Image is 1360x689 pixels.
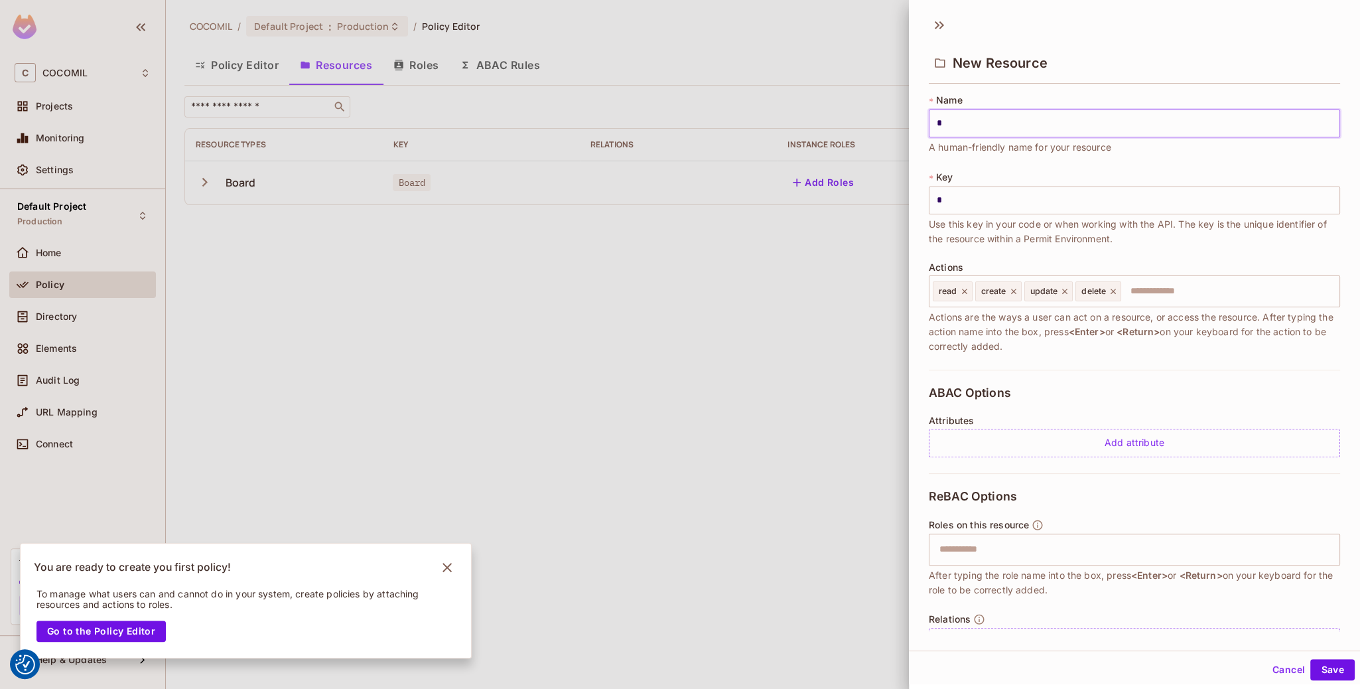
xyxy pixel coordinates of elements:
[36,621,166,642] button: Go to the Policy Editor
[15,654,35,674] button: Consent Preferences
[15,654,35,674] img: Revisit consent button
[1075,281,1121,301] div: delete
[1131,570,1168,581] span: <Enter>
[1117,326,1160,337] span: <Return>
[929,386,1011,400] span: ABAC Options
[1081,286,1106,297] span: delete
[34,561,231,574] p: You are ready to create you first policy!
[36,589,437,610] p: To manage what users can and cannot do in your system, create policies by attaching resources and...
[929,140,1111,155] span: A human-friendly name for your resource
[929,429,1340,457] div: Add attribute
[929,217,1340,246] span: Use this key in your code or when working with the API. The key is the unique identifier of the r...
[929,520,1029,530] span: Roles on this resource
[953,55,1048,71] span: New Resource
[929,614,971,625] span: Relations
[1024,281,1073,301] div: update
[1179,570,1222,581] span: <Return>
[1030,286,1058,297] span: update
[1267,659,1310,680] button: Cancel
[929,310,1340,354] span: Actions are the ways a user can act on a resource, or access the resource. After typing the actio...
[933,281,973,301] div: read
[929,568,1340,597] span: After typing the role name into the box, press or on your keyboard for the role to be correctly a...
[1310,659,1355,680] button: Save
[929,262,963,273] span: Actions
[1069,326,1105,337] span: <Enter>
[939,286,957,297] span: read
[929,490,1017,503] span: ReBAC Options
[936,172,953,183] span: Key
[929,628,1340,656] div: Add Relation
[936,95,963,106] span: Name
[981,286,1006,297] span: create
[929,416,975,426] span: Attributes
[975,281,1022,301] div: create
